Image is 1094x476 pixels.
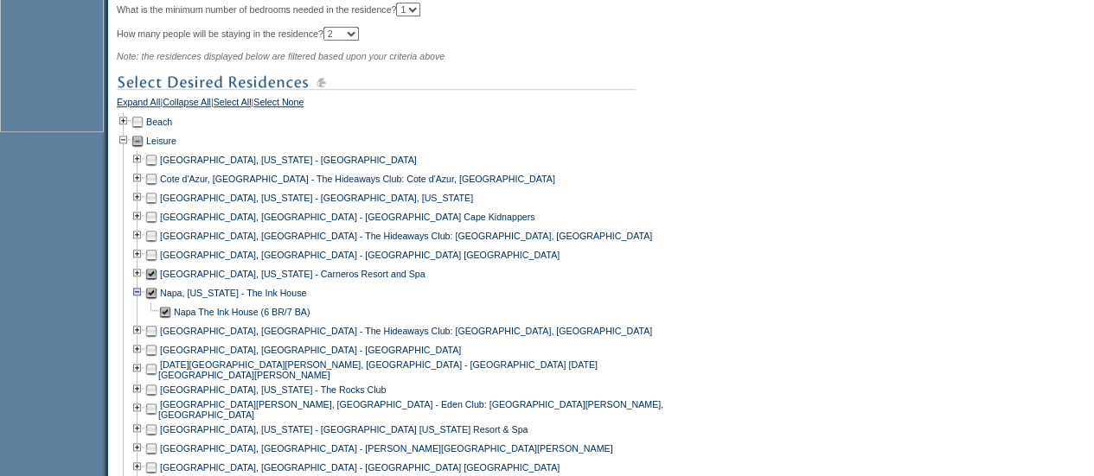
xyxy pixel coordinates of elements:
[117,97,666,112] div: | | |
[160,288,306,298] a: Napa, [US_STATE] - The Ink House
[253,97,304,112] a: Select None
[146,117,172,127] a: Beach
[160,155,417,165] a: [GEOGRAPHIC_DATA], [US_STATE] - [GEOGRAPHIC_DATA]
[214,97,252,112] a: Select All
[160,193,473,203] a: [GEOGRAPHIC_DATA], [US_STATE] - [GEOGRAPHIC_DATA], [US_STATE]
[163,97,211,112] a: Collapse All
[160,174,555,184] a: Cote d'Azur, [GEOGRAPHIC_DATA] - The Hideaways Club: Cote d'Azur, [GEOGRAPHIC_DATA]
[160,250,560,260] a: [GEOGRAPHIC_DATA], [GEOGRAPHIC_DATA] - [GEOGRAPHIC_DATA] [GEOGRAPHIC_DATA]
[117,51,445,61] span: Note: the residences displayed below are filtered based upon your criteria above
[160,326,652,336] a: [GEOGRAPHIC_DATA], [GEOGRAPHIC_DATA] - The Hideaways Club: [GEOGRAPHIC_DATA], [GEOGRAPHIC_DATA]
[174,307,310,317] a: Napa The Ink House (6 BR/7 BA)
[160,345,461,355] a: [GEOGRAPHIC_DATA], [GEOGRAPHIC_DATA] - [GEOGRAPHIC_DATA]
[158,359,598,380] a: [DATE][GEOGRAPHIC_DATA][PERSON_NAME], [GEOGRAPHIC_DATA] - [GEOGRAPHIC_DATA] [DATE][GEOGRAPHIC_DAT...
[160,384,386,395] a: [GEOGRAPHIC_DATA], [US_STATE] - The Rocks Club
[160,212,534,222] a: [GEOGRAPHIC_DATA], [GEOGRAPHIC_DATA] - [GEOGRAPHIC_DATA] Cape Kidnappers
[160,462,560,473] a: [GEOGRAPHIC_DATA], [GEOGRAPHIC_DATA] - [GEOGRAPHIC_DATA] [GEOGRAPHIC_DATA]
[158,399,663,420] a: [GEOGRAPHIC_DATA][PERSON_NAME], [GEOGRAPHIC_DATA] - Eden Club: [GEOGRAPHIC_DATA][PERSON_NAME], [G...
[146,136,176,146] a: Leisure
[160,269,425,279] a: [GEOGRAPHIC_DATA], [US_STATE] - Carneros Resort and Spa
[160,231,652,241] a: [GEOGRAPHIC_DATA], [GEOGRAPHIC_DATA] - The Hideaways Club: [GEOGRAPHIC_DATA], [GEOGRAPHIC_DATA]
[117,97,160,112] a: Expand All
[160,424,528,435] a: [GEOGRAPHIC_DATA], [US_STATE] - [GEOGRAPHIC_DATA] [US_STATE] Resort & Spa
[160,443,612,454] a: [GEOGRAPHIC_DATA], [GEOGRAPHIC_DATA] - [PERSON_NAME][GEOGRAPHIC_DATA][PERSON_NAME]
